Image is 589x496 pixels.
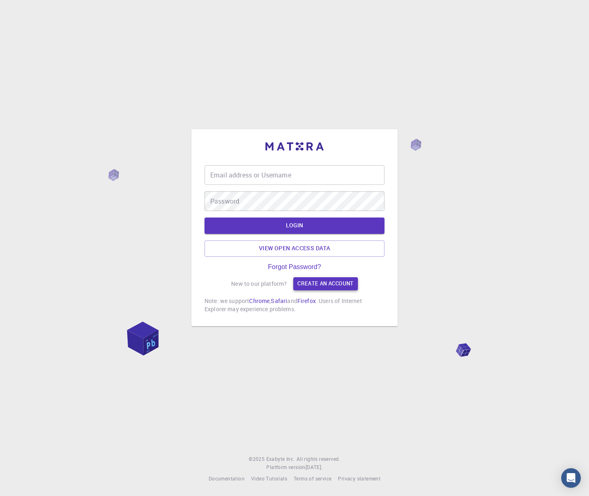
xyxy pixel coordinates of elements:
span: All rights reserved. [297,455,340,463]
span: Video Tutorials [251,475,287,482]
a: [DATE]. [306,463,323,471]
button: LOGIN [205,218,384,234]
p: Note: we support , and . Users of Internet Explorer may experience problems. [205,297,384,313]
a: Exabyte Inc. [266,455,295,463]
p: New to our platform? [231,280,287,288]
a: Privacy statement [338,475,380,483]
a: View open access data [205,240,384,257]
span: Terms of service [294,475,331,482]
a: Chrome [249,297,270,305]
a: Firefox [297,297,316,305]
a: Terms of service [294,475,331,483]
a: Safari [271,297,287,305]
span: Privacy statement [338,475,380,482]
a: Create an account [293,277,357,290]
span: Platform version [266,463,305,471]
span: Exabyte Inc. [266,456,295,462]
div: Open Intercom Messenger [561,468,581,488]
span: © 2025 [249,455,266,463]
a: Documentation [209,475,245,483]
span: Documentation [209,475,245,482]
span: [DATE] . [306,464,323,470]
a: Video Tutorials [251,475,287,483]
a: Forgot Password? [268,263,321,271]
